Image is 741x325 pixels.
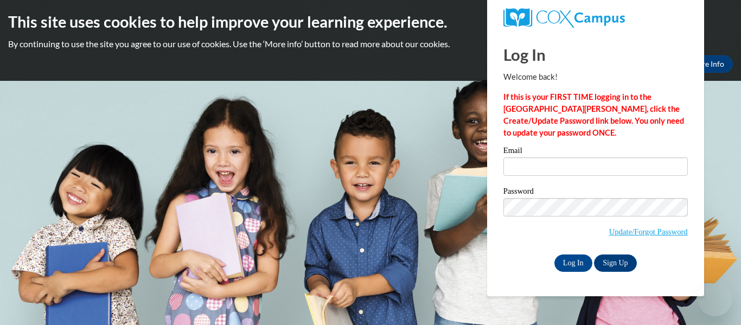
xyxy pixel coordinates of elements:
a: More Info [682,55,733,73]
input: Log In [554,254,592,272]
h2: This site uses cookies to help improve your learning experience. [8,11,733,33]
a: COX Campus [503,8,688,28]
img: COX Campus [503,8,625,28]
a: Sign Up [594,254,636,272]
label: Email [503,146,688,157]
iframe: Button to launch messaging window [698,282,732,316]
label: Password [503,187,688,198]
a: Update/Forgot Password [609,227,688,236]
p: Welcome back! [503,71,688,83]
strong: If this is your FIRST TIME logging in to the [GEOGRAPHIC_DATA][PERSON_NAME], click the Create/Upd... [503,92,684,137]
h1: Log In [503,43,688,66]
p: By continuing to use the site you agree to our use of cookies. Use the ‘More info’ button to read... [8,38,733,50]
